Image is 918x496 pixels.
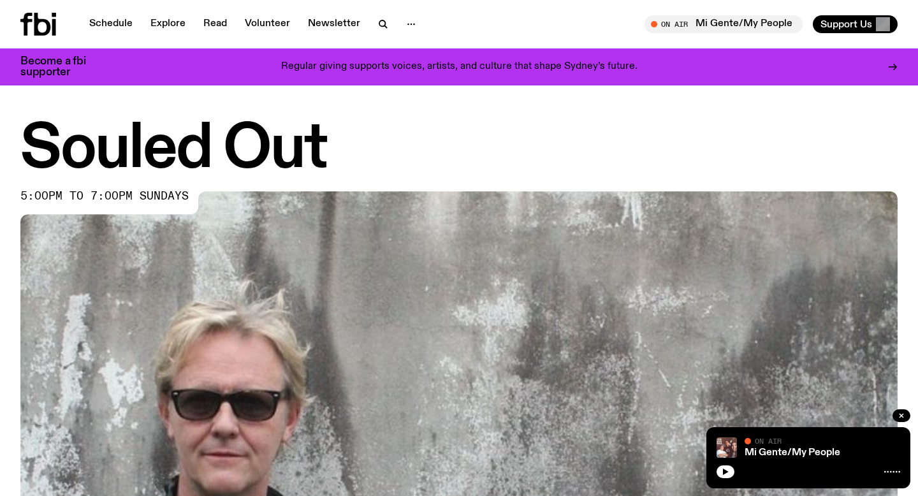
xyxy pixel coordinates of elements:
[755,437,782,445] span: On Air
[20,121,898,179] h1: Souled Out
[813,15,898,33] button: Support Us
[20,56,102,78] h3: Become a fbi supporter
[281,61,637,73] p: Regular giving supports voices, artists, and culture that shape Sydney’s future.
[196,15,235,33] a: Read
[20,191,189,201] span: 5:00pm to 7:00pm sundays
[300,15,368,33] a: Newsletter
[143,15,193,33] a: Explore
[82,15,140,33] a: Schedule
[820,18,872,30] span: Support Us
[237,15,298,33] a: Volunteer
[645,15,803,33] button: On AirMi Gente/My People
[745,448,840,458] a: Mi Gente/My People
